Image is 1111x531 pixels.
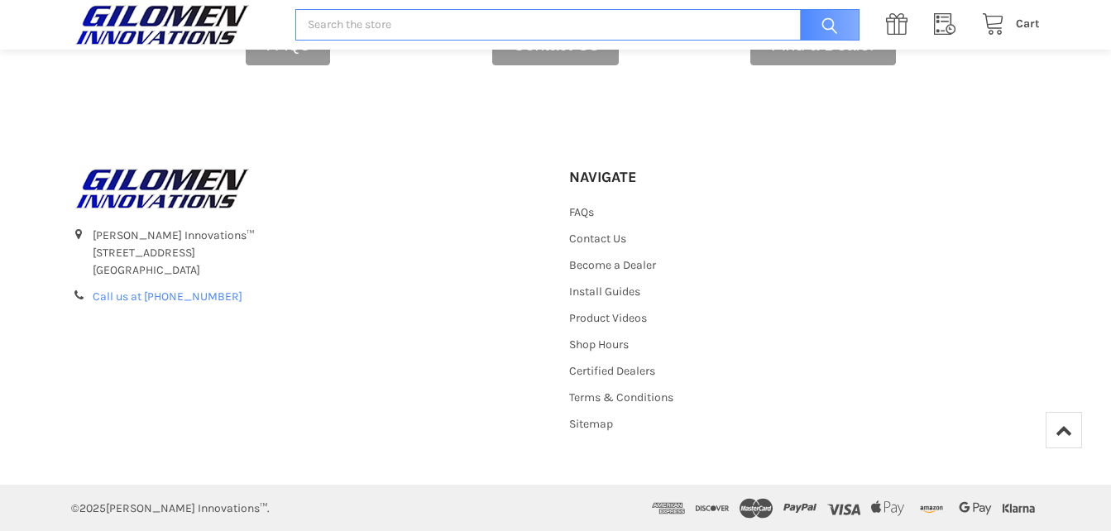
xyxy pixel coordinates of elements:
[71,4,253,45] img: GILOMEN INNOVATIONS
[295,9,859,41] input: Search the store
[569,232,626,246] a: Contact Us
[79,501,106,515] span: 2025
[71,168,542,209] a: GILOMEN INNOVATIONS
[569,364,655,378] a: Certified Dealers
[569,168,708,187] h5: Navigate
[569,258,656,272] a: Become a Dealer
[93,227,542,279] address: [PERSON_NAME] Innovations™ [STREET_ADDRESS] [GEOGRAPHIC_DATA]
[569,417,613,431] a: Sitemap
[569,337,629,352] a: Shop Hours
[569,311,647,325] a: Product Videos
[71,168,253,209] img: GILOMEN INNOVATIONS
[93,289,242,304] a: Call us at [PHONE_NUMBER]
[569,390,673,404] a: Terms & Conditions
[71,4,278,45] a: GILOMEN INNOVATIONS
[973,14,1040,35] a: Cart
[71,500,270,517] p: © [PERSON_NAME] Innovations™.
[792,9,860,41] input: Search
[1016,17,1040,31] span: Cart
[569,205,594,219] a: FAQs
[569,285,640,299] a: Install Guides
